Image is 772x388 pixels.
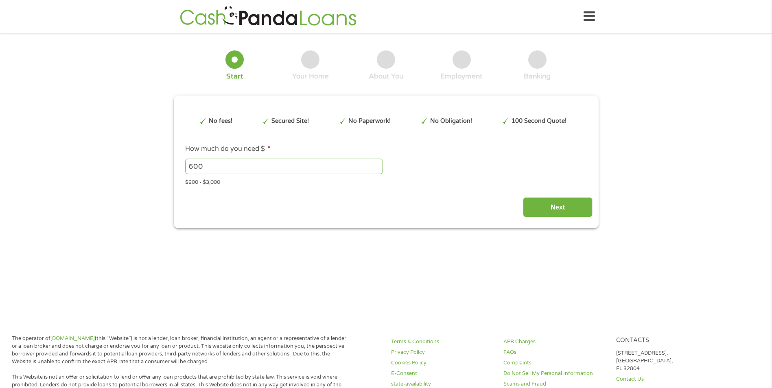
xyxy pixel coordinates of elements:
div: Your Home [292,72,329,81]
label: How much do you need $ [185,145,271,153]
p: The operator of (this “Website”) is not a lender, loan broker, financial institution, an agent or... [12,335,350,366]
div: Start [226,72,243,81]
a: APR Charges [503,338,606,346]
h4: Contacts [616,337,719,344]
a: Contact Us [616,375,719,383]
a: E-Consent [391,370,494,377]
div: $200 - $3,000 [185,176,586,187]
a: FAQs [503,349,606,356]
div: Banking [524,72,551,81]
a: Privacy Policy [391,349,494,356]
img: GetLoanNow Logo [177,5,359,28]
a: [DOMAIN_NAME] [50,335,95,342]
p: [STREET_ADDRESS], [GEOGRAPHIC_DATA], FL 32804. [616,349,719,373]
p: 100 Second Quote! [512,117,566,126]
a: Cookies Policy [391,359,494,367]
div: About You [369,72,403,81]
p: Secured Site! [271,117,309,126]
a: Complaints [503,359,606,367]
a: Terms & Conditions [391,338,494,346]
p: No fees! [209,117,232,126]
a: Do Not Sell My Personal Information [503,370,606,377]
input: Next [523,197,593,217]
p: No Obligation! [430,117,472,126]
div: Employment [440,72,483,81]
p: No Paperwork! [348,117,391,126]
